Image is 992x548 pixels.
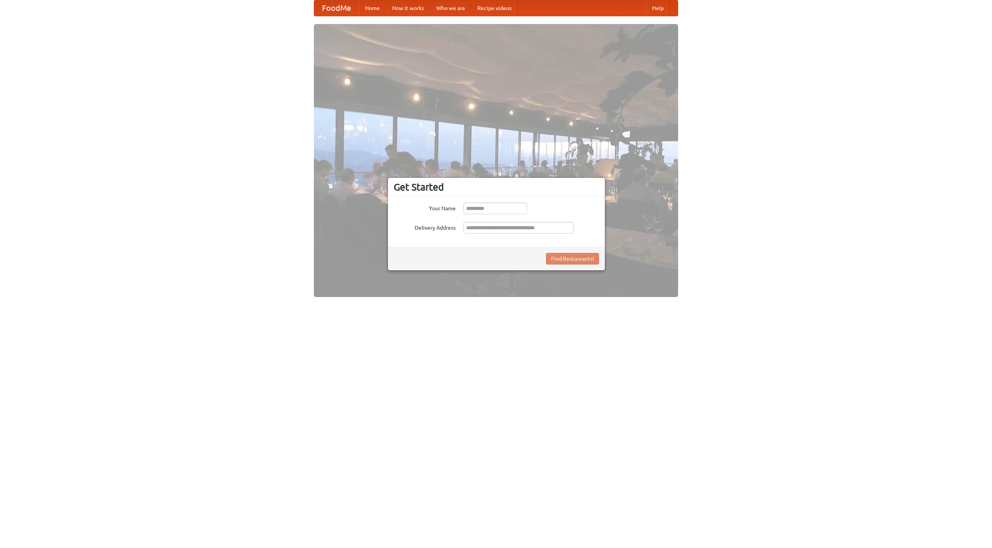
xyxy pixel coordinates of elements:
a: How it works [386,0,430,16]
label: Your Name [394,203,456,212]
a: Recipe videos [471,0,518,16]
label: Delivery Address [394,222,456,232]
a: Help [646,0,670,16]
a: Who we are [430,0,471,16]
a: Home [359,0,386,16]
button: Find Restaurants! [546,253,599,265]
h3: Get Started [394,181,599,193]
a: FoodMe [314,0,359,16]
